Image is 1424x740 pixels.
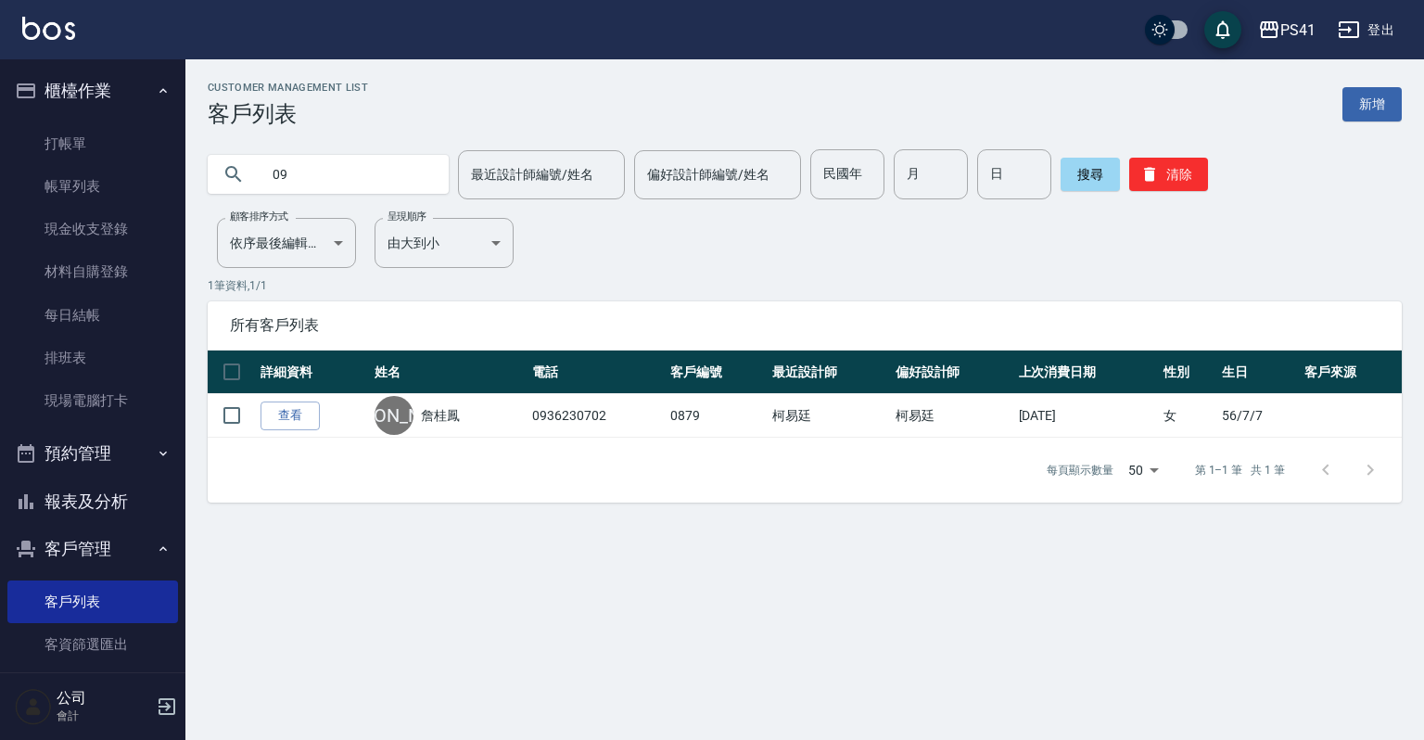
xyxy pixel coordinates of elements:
[1014,351,1159,394] th: 上次消費日期
[1195,462,1285,478] p: 第 1–1 筆 共 1 筆
[768,351,891,394] th: 最近設計師
[7,623,178,666] a: 客資篩選匯出
[1251,11,1323,49] button: PS41
[1330,13,1402,47] button: 登出
[370,351,528,394] th: 姓名
[208,101,368,127] h3: 客戶列表
[7,337,178,379] a: 排班表
[7,250,178,293] a: 材料自購登錄
[7,379,178,422] a: 現場電腦打卡
[261,402,320,430] a: 查看
[256,351,370,394] th: 詳細資料
[7,208,178,250] a: 現金收支登錄
[7,525,178,573] button: 客戶管理
[1159,351,1217,394] th: 性別
[1047,462,1113,478] p: 每頁顯示數量
[7,294,178,337] a: 每日結帳
[22,17,75,40] img: Logo
[666,394,768,438] td: 0879
[1217,351,1300,394] th: 生日
[666,351,768,394] th: 客戶編號
[1217,394,1300,438] td: 56/7/7
[1204,11,1241,48] button: save
[7,67,178,115] button: 櫃檯作業
[230,316,1379,335] span: 所有客戶列表
[1280,19,1316,42] div: PS41
[230,210,288,223] label: 顧客排序方式
[1159,394,1217,438] td: 女
[7,581,178,623] a: 客戶列表
[57,689,151,708] h5: 公司
[768,394,891,438] td: 柯易廷
[57,708,151,724] p: 會計
[891,394,1014,438] td: 柯易廷
[1342,87,1402,121] a: 新增
[388,210,426,223] label: 呈現順序
[421,406,460,425] a: 詹桂鳳
[15,688,52,725] img: Person
[7,165,178,208] a: 帳單列表
[375,396,413,435] div: [PERSON_NAME]
[1121,445,1165,495] div: 50
[260,149,434,199] input: 搜尋關鍵字
[528,394,666,438] td: 0936230702
[7,122,178,165] a: 打帳單
[375,218,514,268] div: 由大到小
[1300,351,1402,394] th: 客戶來源
[891,351,1014,394] th: 偏好設計師
[528,351,666,394] th: 電話
[208,277,1402,294] p: 1 筆資料, 1 / 1
[7,429,178,478] button: 預約管理
[1061,158,1120,191] button: 搜尋
[217,218,356,268] div: 依序最後編輯時間
[7,478,178,526] button: 報表及分析
[208,82,368,94] h2: Customer Management List
[1129,158,1208,191] button: 清除
[1014,394,1159,438] td: [DATE]
[7,666,178,708] a: 卡券管理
